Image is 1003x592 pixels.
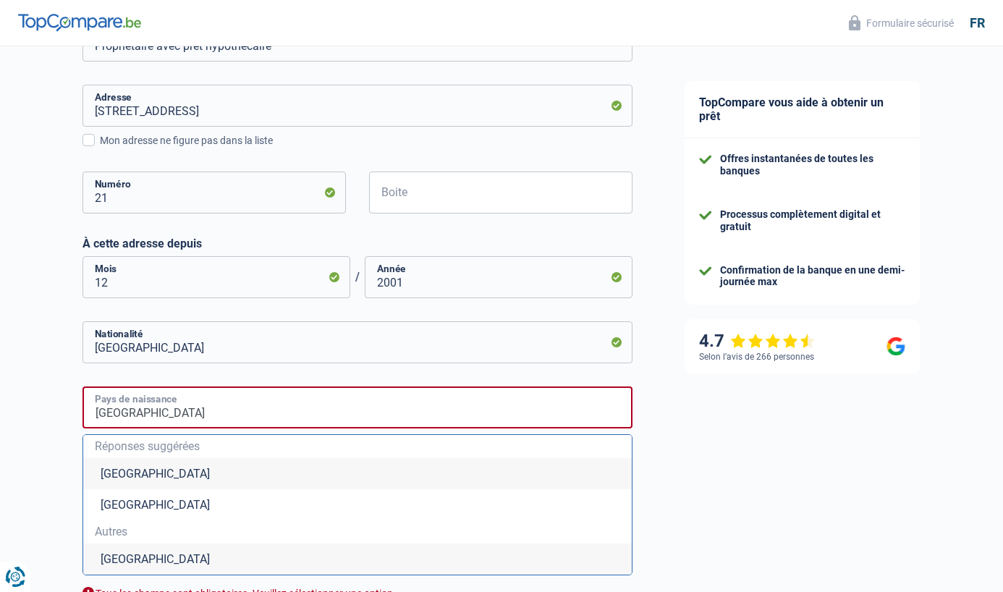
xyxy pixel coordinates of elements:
div: Processus complètement digital et gratuit [720,208,905,233]
span: Réponses suggérées [95,441,620,452]
div: fr [970,15,985,31]
input: AAAA [365,256,632,298]
input: Belgique [82,321,632,363]
div: Mon adresse ne figure pas dans la liste [100,133,632,148]
li: [GEOGRAPHIC_DATA] [83,489,632,520]
span: Autres [95,526,620,538]
li: [GEOGRAPHIC_DATA] [83,544,632,575]
input: Sélectionnez votre adresse dans la barre de recherche [82,85,632,127]
div: 4.7 [699,331,816,352]
input: Belgique [82,386,632,428]
span: / [350,270,365,284]
div: Offres instantanées de toutes les banques [720,153,905,177]
div: Confirmation de la banque en une demi-journée max [720,264,905,289]
label: À cette adresse depuis [82,237,632,250]
button: Formulaire sécurisé [840,11,962,35]
input: MM [82,256,350,298]
div: TopCompare vous aide à obtenir un prêt [685,81,920,138]
div: Selon l’avis de 266 personnes [699,352,814,362]
img: TopCompare Logo [18,14,141,31]
li: [GEOGRAPHIC_DATA] [83,458,632,489]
